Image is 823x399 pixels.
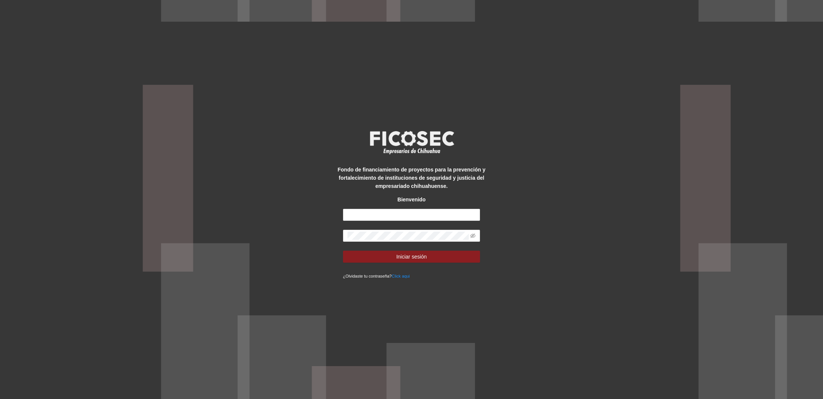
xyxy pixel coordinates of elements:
[398,197,425,202] strong: Bienvenido
[392,274,410,278] a: Click aqui
[343,274,410,278] small: ¿Olvidaste tu contraseña?
[396,253,427,261] span: Iniciar sesión
[365,129,458,156] img: logo
[343,251,480,263] button: Iniciar sesión
[338,167,486,189] strong: Fondo de financiamiento de proyectos para la prevención y fortalecimiento de instituciones de seg...
[470,233,476,238] span: eye-invisible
